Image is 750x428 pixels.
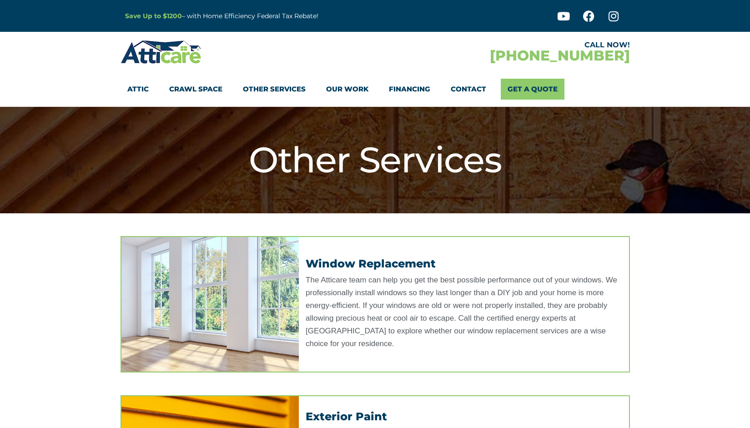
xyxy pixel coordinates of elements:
[306,257,436,270] a: Window Replacement
[389,79,430,100] a: Financing
[326,79,368,100] a: Our Work
[451,79,486,100] a: Contact
[127,79,623,100] nav: Menu
[125,12,182,20] a: Save Up to $1200
[169,79,222,100] a: Crawl Space
[306,410,387,423] a: Exterior Paint
[375,41,630,49] div: CALL NOW!
[127,79,149,100] a: Attic
[501,79,564,100] a: Get A Quote
[125,139,625,181] h1: Other Services
[125,11,420,21] p: – with Home Efficiency Federal Tax Rebate!
[243,79,306,100] a: Other Services
[306,276,617,348] span: The Atticare team can help you get the best possible performance out of your windows. We professi...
